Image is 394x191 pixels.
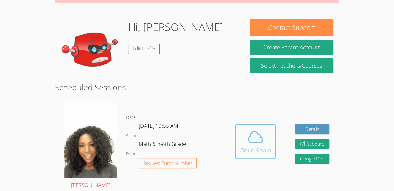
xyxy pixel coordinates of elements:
[139,122,178,129] span: [DATE] 10:55 AM
[126,150,139,158] dt: Phone
[64,103,117,178] img: avatar.png
[139,158,197,168] button: Request Tutor Number
[64,103,117,190] a: [PERSON_NAME]
[295,154,329,164] a: Google Doc
[250,40,333,55] button: Create Parent Account
[295,124,329,134] a: Details
[295,139,329,149] button: Whiteboard
[126,114,136,122] dt: Date
[55,81,339,93] h2: Scheduled Sessions
[128,19,223,35] h1: Hi, [PERSON_NAME]
[61,19,123,81] img: default.png
[126,132,141,140] dt: Subject
[235,124,276,159] button: Cloud Room
[240,146,271,155] div: Cloud Room
[250,19,333,36] button: Contact Support
[139,140,187,150] dd: Math 6th-8th Grade
[143,161,192,165] span: Request Tutor Number
[250,58,333,73] a: Select Teachers/Courses
[128,44,160,54] a: Edit Profile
